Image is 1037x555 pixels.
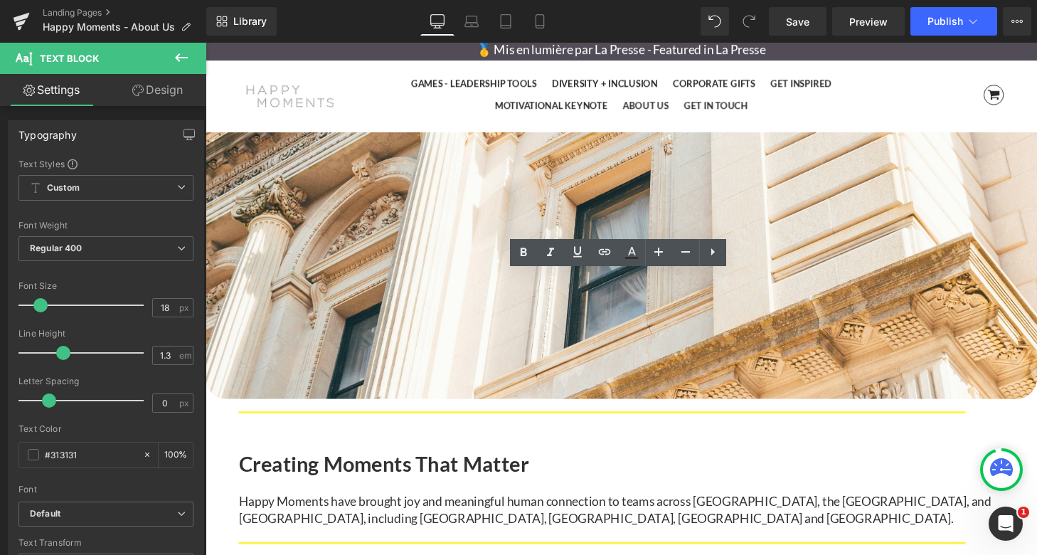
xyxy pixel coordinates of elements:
span: Text Block [40,53,99,64]
span: GET INSPIRED [585,37,648,49]
button: Undo [701,7,729,36]
span: Library [233,15,267,28]
span: Preview [849,14,888,29]
b: Custom [47,182,80,194]
span: px [179,303,191,312]
span: ABOUT US [432,60,479,72]
div: Font Size [18,281,193,291]
span: Save [786,14,809,29]
div: Letter Spacing [18,376,193,386]
b: Regular 400 [30,243,83,253]
p: Happy Moments have brought joy and meaningful human connection to teams across [GEOGRAPHIC_DATA],... [34,467,826,500]
div: Font Weight [18,221,193,231]
nav: DesktopNavigation [166,33,694,78]
a: GET IN TOUCH [488,55,568,75]
span: CORPORATE GIFTS [484,37,569,49]
div: % [159,443,193,467]
input: Color [45,447,136,462]
span: GAMES - LEADERSHIP TOOLS [213,37,343,49]
i: Default [30,508,60,520]
div: Text Transform [18,538,193,548]
span: Publish [927,16,963,27]
a: ABOUT US [425,55,486,75]
div: Text Styles [18,158,193,169]
div: Text Color [18,424,193,434]
a: GET INSPIRED [578,33,655,53]
a: Desktop [420,7,454,36]
span: Happy Moments - About Us [43,21,175,33]
span: DIVERSITY + INCLUSION [358,37,468,49]
span: px [179,398,191,408]
span: MOTIVATIONAL KEYNOTE [299,60,416,72]
a: New Library [206,7,277,36]
a: MOTIVATIONAL KEYNOTE [292,55,423,75]
a: GAMES - LEADERSHIP TOOLS [206,33,350,53]
button: Redo [735,7,763,36]
a: Landing Pages [43,7,206,18]
a: Mobile [523,7,557,36]
img: Happy Moments [34,33,141,78]
button: Publish [910,7,997,36]
a: Tablet [489,7,523,36]
a: DIVERSITY + INCLUSION [351,33,475,53]
button: More [1003,7,1031,36]
a: Laptop [454,7,489,36]
h1: Creating Moments That Matter [34,423,826,448]
a: CORPORATE GIFTS [477,33,576,53]
span: em [179,351,191,360]
span: 1 [1018,507,1029,518]
div: Typography [18,121,77,141]
a: Design [106,74,209,106]
iframe: Intercom live chat [989,507,1023,541]
div: Font [18,485,193,495]
span: GET IN TOUCH [495,60,561,72]
a: Preview [832,7,905,36]
div: Line Height [18,329,193,339]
